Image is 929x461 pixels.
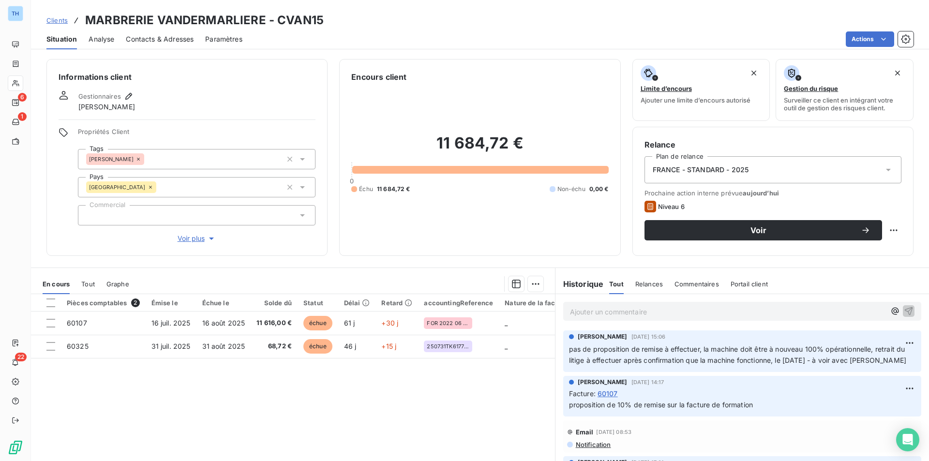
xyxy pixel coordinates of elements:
span: [GEOGRAPHIC_DATA] [89,184,146,190]
h2: 11 684,72 € [351,134,608,163]
span: [PERSON_NAME] [78,102,135,112]
div: TH [8,6,23,21]
span: +15 j [381,342,396,350]
input: Ajouter une valeur [86,211,94,220]
div: Émise le [151,299,191,307]
div: Retard [381,299,412,307]
button: Actions [846,31,894,47]
span: Propriétés Client [78,128,315,141]
span: Gestionnaires [78,92,121,100]
span: 6 [18,93,27,102]
span: pas de proposition de remise à effectuer, la machine doit être à nouveau 100% opérationnelle, ret... [569,345,907,364]
span: 60325 [67,342,89,350]
h6: Historique [555,278,604,290]
div: Échue le [202,299,245,307]
div: accountingReference [424,299,493,307]
span: Voir [656,226,861,234]
span: 250731TK61770NG [427,343,469,349]
span: [DATE] 15:06 [631,334,666,340]
span: Niveau 6 [658,203,685,210]
span: En cours [43,280,70,288]
input: Ajouter une valeur [144,155,152,164]
span: Clients [46,16,68,24]
h6: Informations client [59,71,315,83]
h3: MARBRERIE VANDERMARLIERE - CVAN15 [85,12,324,29]
span: aujourd’hui [743,189,779,197]
span: Contacts & Adresses [126,34,194,44]
span: échue [303,316,332,330]
span: 11 616,00 € [256,318,292,328]
span: 22 [15,353,27,361]
div: Statut [303,299,332,307]
div: Pièces comptables [67,298,140,307]
h6: Encours client [351,71,406,83]
div: Délai [344,299,370,307]
span: [DATE] 08:53 [596,429,631,435]
button: Gestion du risqueSurveiller ce client en intégrant votre outil de gestion des risques client. [776,59,914,121]
div: Solde dû [256,299,292,307]
span: proposition de 10% de remise sur la facture de formation [569,401,753,409]
input: Ajouter une valeur [156,183,164,192]
span: Ajouter une limite d’encours autorisé [641,96,750,104]
span: Facture : [569,388,596,399]
span: [PERSON_NAME] [578,332,628,341]
button: Voir [644,220,882,240]
span: Portail client [731,280,768,288]
span: 0 [350,177,354,185]
a: Clients [46,15,68,25]
span: FOR 2022 06 9515 [427,320,469,326]
span: Prochaine action interne prévue [644,189,901,197]
span: _ [505,319,508,327]
div: Nature de la facture [505,299,568,307]
span: 60107 [598,388,618,399]
span: Graphe [106,280,129,288]
span: [DATE] 14:17 [631,379,664,385]
span: échue [303,339,332,354]
span: Tout [81,280,95,288]
button: Voir plus [78,233,315,244]
span: 46 j [344,342,357,350]
span: Gestion du risque [784,85,838,92]
span: 11 684,72 € [377,185,410,193]
span: _ [505,342,508,350]
span: 2 [131,298,140,307]
span: 16 août 2025 [202,319,245,327]
span: Commentaires [674,280,719,288]
h6: Relance [644,139,901,150]
span: Email [576,428,594,436]
span: 68,72 € [256,342,292,351]
span: Paramètres [205,34,242,44]
span: 31 août 2025 [202,342,245,350]
span: Tout [609,280,624,288]
img: Logo LeanPay [8,440,23,455]
span: [PERSON_NAME] [578,378,628,387]
span: Situation [46,34,77,44]
span: Limite d’encours [641,85,692,92]
button: Limite d’encoursAjouter une limite d’encours autorisé [632,59,770,121]
span: Relances [635,280,663,288]
span: 16 juil. 2025 [151,319,191,327]
span: Surveiller ce client en intégrant votre outil de gestion des risques client. [784,96,905,112]
span: Voir plus [178,234,216,243]
span: [PERSON_NAME] [89,156,134,162]
span: 0,00 € [589,185,609,193]
span: 60107 [67,319,87,327]
span: 31 juil. 2025 [151,342,191,350]
span: Notification [575,441,611,448]
span: Analyse [89,34,114,44]
span: +30 j [381,319,398,327]
span: Échu [359,185,373,193]
span: 61 j [344,319,355,327]
span: Non-échu [557,185,585,193]
div: Open Intercom Messenger [896,428,919,451]
span: 1 [18,112,27,121]
span: FRANCE - STANDARD - 2025 [653,165,749,175]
